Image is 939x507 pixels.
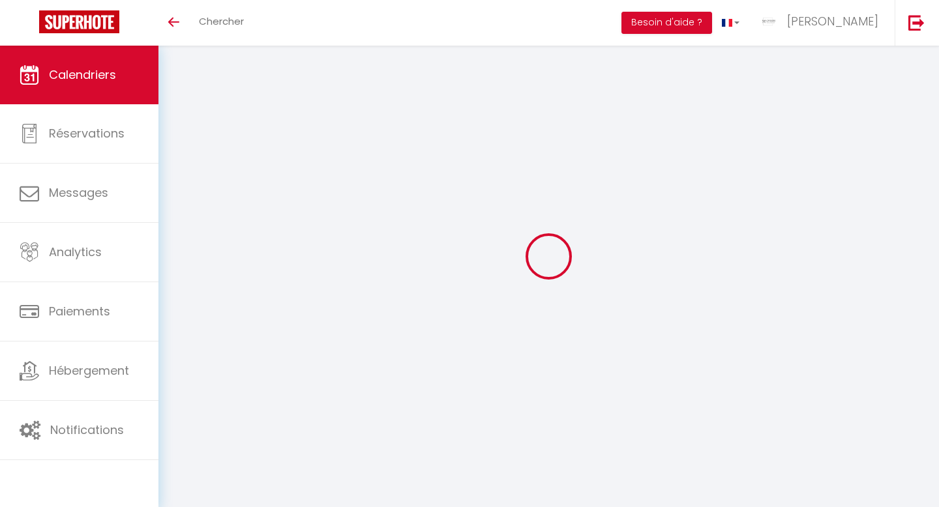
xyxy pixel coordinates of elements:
span: Notifications [50,422,124,438]
button: Besoin d'aide ? [621,12,712,34]
span: Paiements [49,303,110,319]
span: Hébergement [49,362,129,379]
img: logout [908,14,925,31]
span: [PERSON_NAME] [787,13,878,29]
span: Calendriers [49,66,116,83]
span: Analytics [49,244,102,260]
span: Chercher [199,14,244,28]
span: Réservations [49,125,125,141]
img: ... [759,12,779,31]
span: Messages [49,184,108,201]
img: Super Booking [39,10,119,33]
